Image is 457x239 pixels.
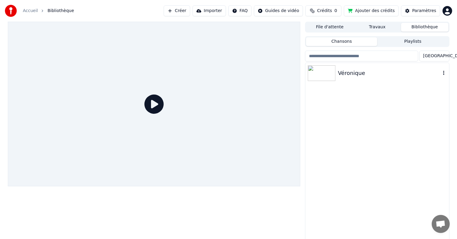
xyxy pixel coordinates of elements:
a: Ouvrir le chat [432,215,450,233]
span: Bibliothèque [48,8,74,14]
a: Accueil [23,8,38,14]
button: Ajouter des crédits [344,5,399,16]
button: Playlists [377,37,449,46]
nav: breadcrumb [23,8,74,14]
button: Travaux [354,23,401,32]
button: Créer [164,5,190,16]
span: 0 [335,8,337,14]
button: Importer [193,5,226,16]
button: Paramètres [401,5,440,16]
button: Crédits0 [305,5,341,16]
div: Véronique [338,69,440,77]
button: Guides de vidéo [254,5,303,16]
img: youka [5,5,17,17]
button: Bibliothèque [401,23,449,32]
button: File d'attente [306,23,354,32]
button: Chansons [306,37,377,46]
div: Paramètres [412,8,436,14]
button: FAQ [228,5,252,16]
span: Crédits [317,8,332,14]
